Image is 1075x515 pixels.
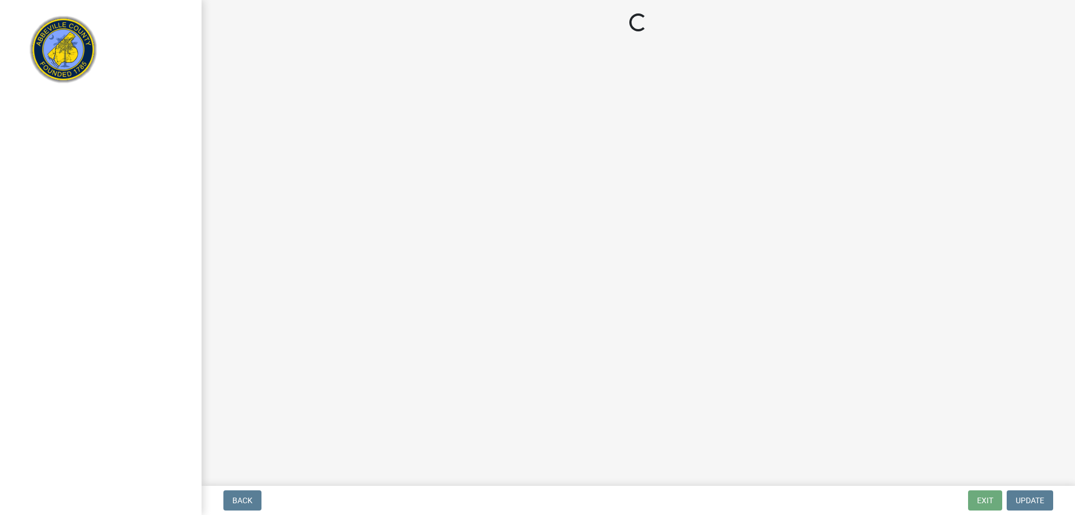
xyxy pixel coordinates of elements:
[232,496,253,505] span: Back
[1016,496,1044,505] span: Update
[968,490,1002,511] button: Exit
[1007,490,1053,511] button: Update
[223,490,261,511] button: Back
[22,12,105,94] img: Abbeville County, South Carolina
